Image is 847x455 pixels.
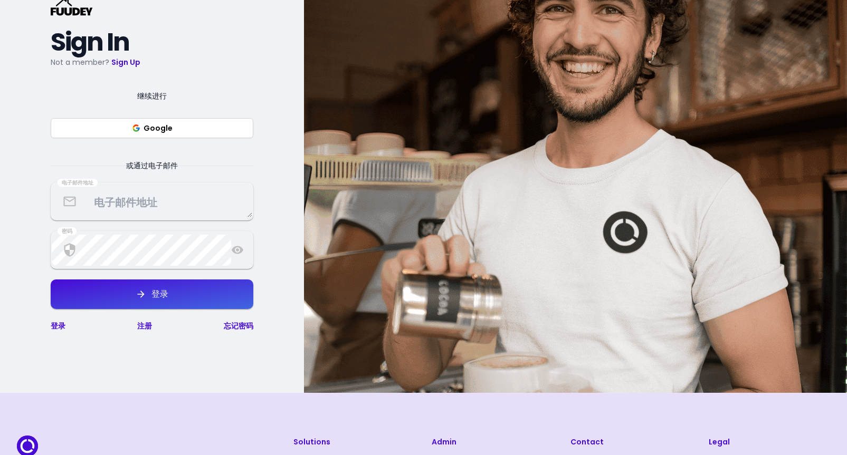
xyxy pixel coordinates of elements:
[113,159,191,172] span: 或通过电子邮件
[51,279,253,309] button: 登录
[432,435,553,448] h3: Admin
[137,321,152,331] a: 注册
[51,56,253,69] p: Not a member?
[51,33,253,52] h2: Sign In
[125,90,179,102] span: 继续进行
[224,321,253,331] a: 忘记密码
[111,57,140,67] a: Sign Up
[570,435,692,448] h3: Contact
[709,435,830,448] h3: Legal
[293,435,415,448] h3: Solutions
[51,321,65,331] a: 登录
[51,118,253,138] button: Google
[58,227,77,236] div: 密码
[146,290,168,298] div: 登录
[58,179,98,187] div: 电子邮件地址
